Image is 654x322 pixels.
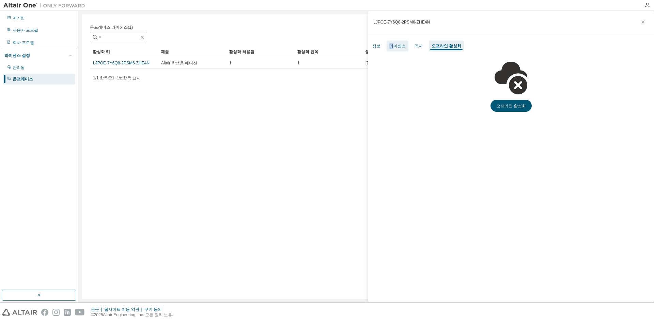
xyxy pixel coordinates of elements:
[297,61,300,65] font: 1
[4,53,30,58] font: 라이센스 설정
[2,309,37,316] img: altair_logo.svg
[496,103,526,109] font: 오프라인 활성화
[93,76,108,80] font: 1/1 항목
[13,28,38,33] font: 사용자 프로필
[103,312,173,317] font: Altair Engineering, Inc. 모든 권리 보유.
[90,25,133,30] font: 온프레미스 라이센스(1)
[13,77,33,81] font: 온프레미스
[161,49,169,54] font: 제품
[13,65,25,70] font: 관리됨
[13,40,34,45] font: 회사 프로필
[123,76,140,80] font: 항목 표시
[13,16,25,20] font: 계기반
[91,307,99,312] font: 은둔
[161,61,197,65] font: Altair 학생용 에디션
[229,61,232,65] font: 1
[104,307,139,312] font: 웹사이트 이용 약관
[112,76,114,80] font: 1
[365,49,383,54] font: 생성 날짜
[297,49,318,54] font: 활성화 왼쪽
[415,44,423,48] font: 역사
[490,100,532,112] button: 오프라인 활성화
[52,309,60,316] img: instagram.svg
[75,309,85,316] img: youtube.svg
[117,76,123,80] font: 1번
[41,309,48,316] img: facebook.svg
[64,309,71,316] img: linkedin.svg
[108,76,112,80] font: 중
[3,2,89,9] img: 알타이르 원
[144,307,162,312] font: 쿠키 동의
[365,61,395,65] font: [DATE] 12:38:10
[229,49,254,54] font: 활성화 허용됨
[114,76,117,80] font: ~
[373,20,430,25] font: LJPOE-7Y6Q8-2PSM6-ZHE4N
[91,312,94,317] font: ©
[93,49,110,54] font: 활성화 키
[93,61,150,65] font: LJPOE-7Y6Q8-2PSM6-ZHE4N
[372,44,380,48] font: 정보
[389,44,406,48] font: 라이센스
[94,312,103,317] font: 2025
[432,44,461,48] font: 오프라인 활성화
